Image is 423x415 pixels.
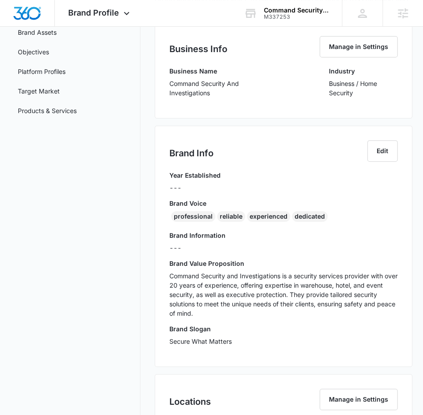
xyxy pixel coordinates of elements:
h2: Locations [169,395,211,408]
p: --- [169,243,398,252]
a: Brand Assets [18,28,57,37]
span: Brand Profile [68,8,119,17]
p: Business / Home Security [329,79,398,98]
h3: Industry [329,66,398,76]
p: Command Security and Investigations is a security services provider with over 20 years of experie... [169,271,398,318]
div: reliable [217,211,245,222]
div: account id [264,14,329,20]
h3: Brand Slogan [169,324,398,334]
p: Secure What Matters [169,337,398,346]
h3: Year Established [169,171,221,180]
a: Objectives [18,47,49,57]
p: Command Security And Investigations [169,79,273,98]
h3: Brand Voice [169,199,398,208]
h3: Brand Value Proposition [169,259,398,268]
a: Platform Profiles [18,67,66,76]
div: experienced [247,211,290,222]
div: professional [171,211,215,222]
h3: Business Name [169,66,273,76]
h2: Brand Info [169,146,214,160]
h3: Brand Information [169,231,398,240]
a: Target Market [18,86,60,96]
div: account name [264,7,329,14]
button: Manage in Settings [320,389,398,410]
h2: Business Info [169,42,227,56]
a: Products & Services [18,106,77,115]
button: Edit [367,140,398,162]
button: Manage in Settings [320,36,398,57]
div: dedicated [292,211,328,222]
p: --- [169,183,221,192]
